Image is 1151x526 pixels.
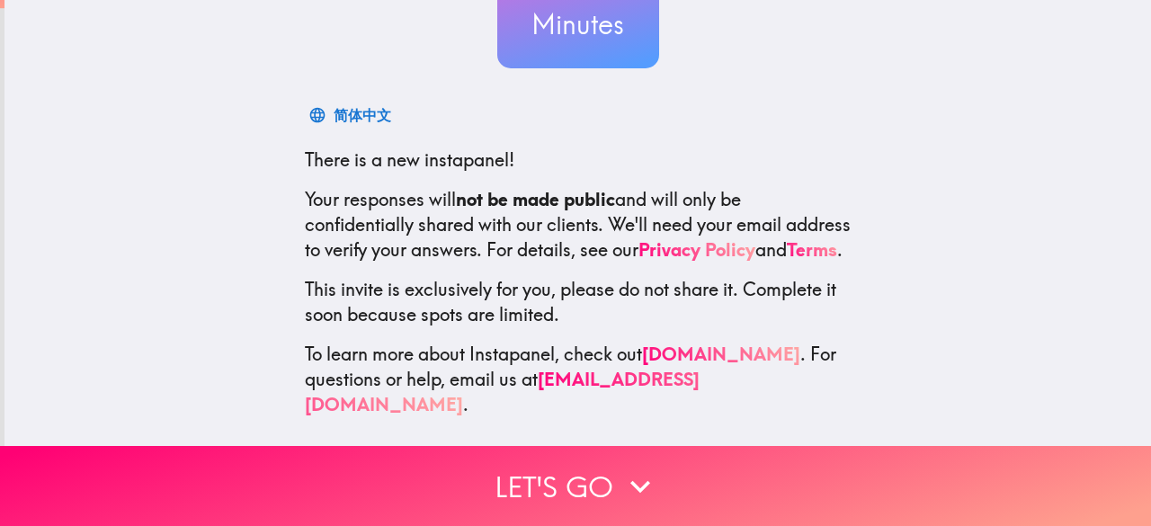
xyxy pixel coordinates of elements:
[456,188,615,210] b: not be made public
[305,342,852,417] p: To learn more about Instapanel, check out . For questions or help, email us at .
[642,343,800,365] a: [DOMAIN_NAME]
[305,187,852,263] p: Your responses will and will only be confidentially shared with our clients. We'll need your emai...
[305,97,398,133] button: 简体中文
[787,238,837,261] a: Terms
[305,368,700,415] a: [EMAIL_ADDRESS][DOMAIN_NAME]
[305,148,514,171] span: There is a new instapanel!
[497,5,659,43] h3: Minutes
[305,277,852,327] p: This invite is exclusively for you, please do not share it. Complete it soon because spots are li...
[334,103,391,128] div: 简体中文
[638,238,755,261] a: Privacy Policy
